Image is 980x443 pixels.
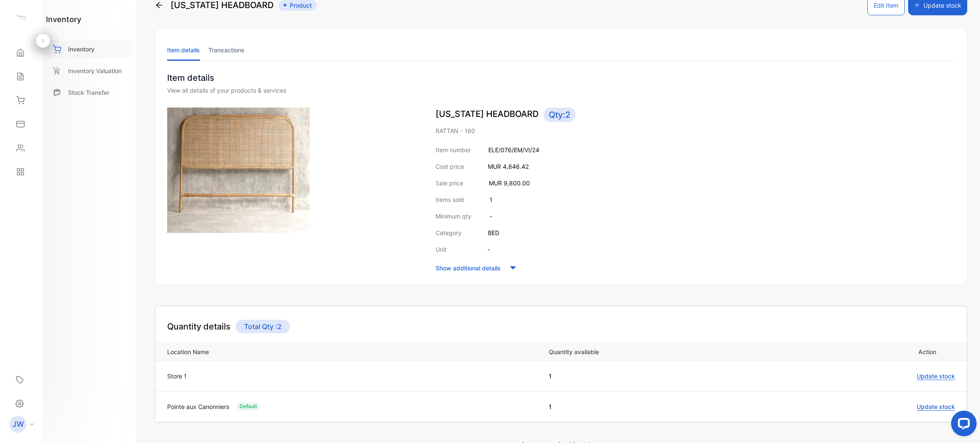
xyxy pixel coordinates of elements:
p: ELE/076/EM/VI/24 [488,145,539,154]
p: Total Qty : 2 [236,320,290,333]
h4: Quantity details [167,320,231,333]
p: - [487,245,490,254]
p: [US_STATE] HEADBOARD [436,108,955,122]
p: Cost price [436,162,464,171]
p: Store 1 [167,372,187,381]
p: Pointe aux Canonniers [167,402,229,411]
li: Transactions [208,39,245,61]
p: Inventory [68,45,94,54]
a: Stock Transfer [46,84,133,101]
p: Inventory Valuation [68,66,122,75]
p: 1 [549,402,769,411]
p: Location Name [167,346,540,356]
p: 1 [490,195,493,204]
iframe: LiveChat chat widget [944,407,980,443]
span: MUR 4,846.42 [488,163,529,170]
p: Item number [436,145,471,154]
p: 1 [549,372,769,381]
h1: inventory [46,14,81,25]
img: logo [15,11,28,24]
a: Inventory Valuation [46,62,133,80]
div: Default [236,402,260,411]
span: Update stock [917,372,955,380]
p: Minimum qty [436,212,471,221]
p: Unit [436,245,447,254]
p: RATTAN - 160 [436,126,955,135]
p: Stock Transfer [68,88,109,97]
p: Quantity available [549,346,769,356]
img: item [167,108,310,233]
p: Item details [167,71,955,84]
span: Qty: 2 [544,108,575,122]
div: View all details of your products & services [167,86,955,95]
span: Update stock [917,403,955,411]
p: - [490,212,492,221]
p: JW [12,419,24,430]
p: Action [781,346,936,356]
p: BED [488,228,499,237]
span: MUR 9,800.00 [489,179,530,187]
p: Items sold [436,195,464,204]
p: Category [436,228,462,237]
p: Show additional details [436,264,501,273]
p: Sale price [436,179,463,187]
a: Inventory [46,40,133,58]
li: Item details [167,39,200,61]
